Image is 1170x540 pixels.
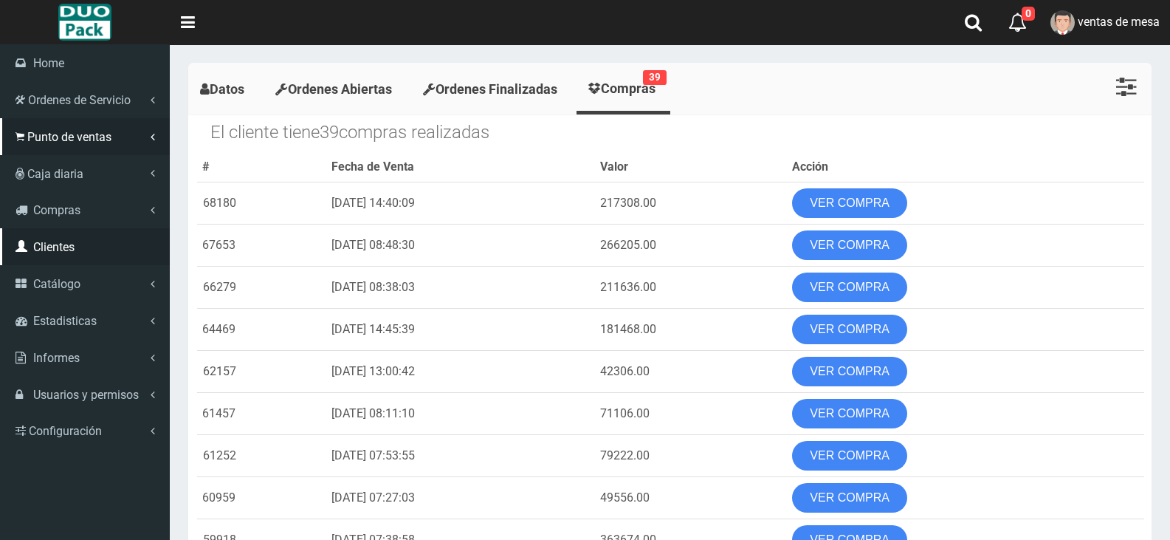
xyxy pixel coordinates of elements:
[326,225,594,267] td: [DATE] 08:48:30
[33,388,139,402] span: Usuarios y permisos
[1050,10,1075,35] img: User Image
[594,225,786,267] td: 266205.00
[196,435,326,477] td: 61252
[210,123,1144,142] h1: El cliente tiene compras realizadas
[792,483,907,513] a: VER COMPRA
[792,357,907,386] a: VER COMPRA
[792,188,907,218] a: VER COMPRA
[33,277,80,291] span: Catálogo
[1022,7,1035,21] span: 0
[196,225,326,267] td: 67653
[28,93,131,107] span: Ordenes de Servicio
[792,315,907,344] a: VER COMPRA
[326,393,594,435] td: [DATE] 08:11:10
[196,351,326,393] td: 62157
[58,4,111,41] img: Logo grande
[792,399,907,428] a: VER COMPRA
[196,267,326,309] td: 66279
[196,477,326,519] td: 60959
[594,351,786,393] td: 42306.00
[326,182,594,225] td: [DATE] 14:40:09
[196,309,326,351] td: 64469
[33,240,75,254] span: Clientes
[288,81,392,97] span: Ordenes Abiertas
[643,70,667,85] small: 39
[792,230,907,260] a: VER COMPRA
[594,393,786,435] td: 71106.00
[196,153,326,182] th: #
[196,393,326,435] td: 61457
[594,435,786,477] td: 79222.00
[594,153,786,182] th: Valor
[33,56,64,70] span: Home
[320,122,339,143] span: 39
[326,309,594,351] td: [DATE] 14:45:39
[33,351,80,365] span: Informes
[210,81,244,97] span: Datos
[33,203,80,217] span: Compras
[326,267,594,309] td: [DATE] 08:38:03
[188,66,260,112] a: Datos
[792,441,907,471] a: VER COMPRA
[29,424,102,438] span: Configuración
[326,435,594,477] td: [DATE] 07:53:55
[594,182,786,225] td: 217308.00
[594,267,786,309] td: 211636.00
[326,153,594,182] th: Fecha de Venta
[326,351,594,393] td: [DATE] 13:00:42
[27,130,111,144] span: Punto de ventas
[594,477,786,519] td: 49556.00
[436,81,557,97] span: Ordenes Finalizadas
[264,66,407,112] a: Ordenes Abiertas
[411,66,573,112] a: Ordenes Finalizadas
[594,309,786,351] td: 181468.00
[1078,15,1160,29] span: ventas de mesa
[27,167,83,181] span: Caja diaria
[786,153,1144,182] th: Acción
[792,273,907,302] a: VER COMPRA
[577,66,670,111] a: Compras39
[33,314,97,328] span: Estadisticas
[326,477,594,519] td: [DATE] 07:27:03
[196,182,326,225] td: 68180
[601,81,655,96] span: Compras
